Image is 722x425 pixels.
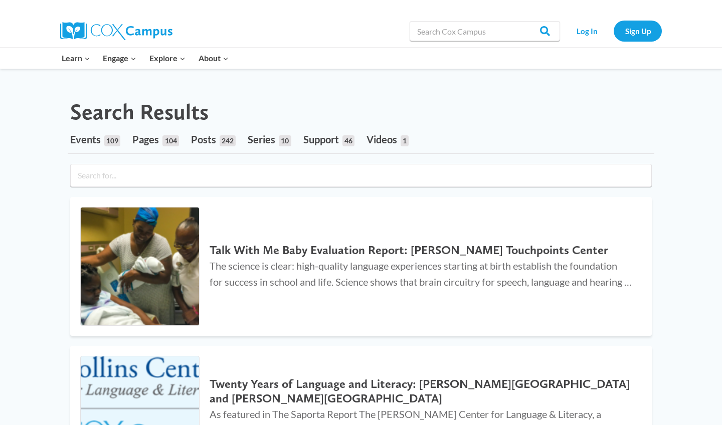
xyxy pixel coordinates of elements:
a: Support46 [303,125,354,153]
h1: Search Results [70,99,209,125]
nav: Primary Navigation [55,48,235,69]
nav: Secondary Navigation [565,21,662,41]
span: 46 [342,135,354,146]
a: Series10 [248,125,291,153]
input: Search Cox Campus [410,21,560,41]
img: Cox Campus [60,22,172,40]
span: 242 [220,135,236,146]
span: 1 [401,135,409,146]
h2: Talk With Me Baby Evaluation Report: [PERSON_NAME] Touchpoints Center [210,243,632,258]
span: Support [303,133,339,145]
a: Posts242 [191,125,236,153]
a: Sign Up [614,21,662,41]
span: Pages [132,133,159,145]
a: Pages104 [132,125,178,153]
span: About [199,52,229,65]
span: Explore [149,52,186,65]
span: Videos [367,133,397,145]
a: Talk With Me Baby Evaluation Report: Brazelton Touchpoints Center Talk With Me Baby Evaluation Re... [70,197,652,336]
input: Search for... [70,164,652,187]
span: The science is clear: high-quality language experiences starting at birth establish the foundatio... [210,260,632,288]
span: Events [70,133,101,145]
span: Engage [103,52,136,65]
a: Events109 [70,125,120,153]
span: 10 [279,135,291,146]
a: Log In [565,21,609,41]
span: 104 [162,135,178,146]
h2: Twenty Years of Language and Literacy: [PERSON_NAME][GEOGRAPHIC_DATA] and [PERSON_NAME][GEOGRAPHI... [210,377,632,406]
span: 109 [104,135,120,146]
img: Talk With Me Baby Evaluation Report: Brazelton Touchpoints Center [81,207,199,326]
span: Series [248,133,275,145]
span: Learn [62,52,90,65]
a: Videos1 [367,125,409,153]
span: Posts [191,133,216,145]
